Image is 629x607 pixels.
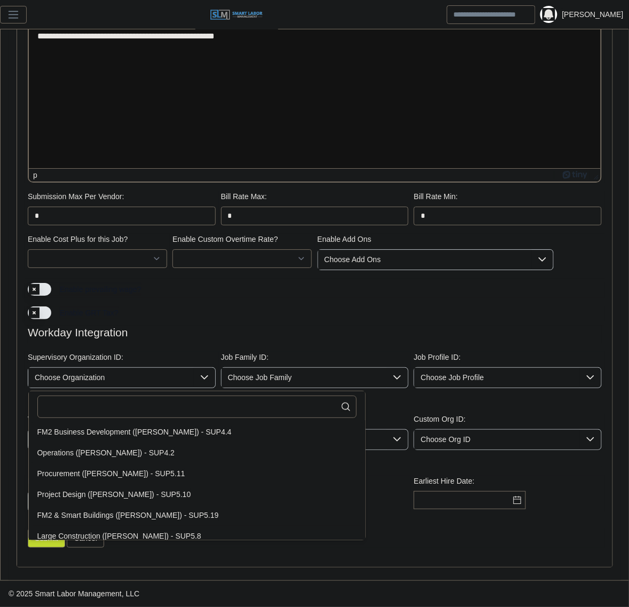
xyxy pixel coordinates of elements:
[9,589,139,598] span: © 2025 Smart Labor Management, LLC
[210,9,263,21] img: SLM Logo
[589,169,601,182] div: Press the Up and Down arrow keys to resize the editor.
[414,368,580,388] span: Choose Job Profile
[318,250,532,270] div: Choose Add Ons
[414,414,466,425] label: Custom Org ID:
[37,531,201,542] div: Large Construction ([PERSON_NAME]) - SUP5.8
[37,510,219,521] div: FM2 & Smart Buildings ([PERSON_NAME]) - SUP5.19
[221,352,269,363] label: Job Family ID:
[563,171,589,179] a: Powered by Tiny
[60,285,141,294] span: Enable prevailing wage?
[172,234,278,245] label: Enable Custom Overtime Rate?
[31,506,364,525] li: FM2 & Smart Buildings (Caleb Lee)
[28,352,123,363] label: Supervisory Organization ID:
[31,422,364,442] li: FM2 Business Development (Steve Scott)
[29,22,601,168] iframe: Rich Text Area
[31,443,364,463] li: Operations (Stuart Price)
[28,283,51,296] button: Enable prevailing wage?
[31,526,364,546] li: Large Construction (Brad Gipson)
[414,191,458,202] label: Bill Rate Min:
[414,476,475,487] label: Earliest Hire Date:
[562,9,624,20] a: [PERSON_NAME]
[447,5,536,24] input: Search
[28,368,194,388] span: Choose Organization
[28,191,124,202] label: Submission Max Per Vendor:
[31,464,364,484] li: Procurement (Alan Krawczyk)
[222,368,387,388] span: Choose Job Family
[221,191,267,202] label: Bill Rate Max:
[9,9,563,20] body: Rich Text Area. Press ALT-0 for help.
[28,306,51,319] button: Enable GRT Tax?
[37,447,175,459] div: Operations ([PERSON_NAME]) - SUP4.2
[33,171,37,179] div: p
[318,234,372,245] label: Enable Add Ons
[28,529,65,548] button: Submit
[37,489,191,500] div: Project Design ([PERSON_NAME]) - SUP5.10
[37,427,232,438] div: FM2 Business Development ([PERSON_NAME]) - SUP4.4
[60,309,119,317] span: Enable GRT Tax?
[414,352,461,363] label: Job Profile ID:
[31,485,364,504] li: Project Design (Tyler Grosmick)
[28,326,602,339] h4: Workday Integration
[37,468,185,479] div: Procurement ([PERSON_NAME]) - SUP5.11
[414,430,580,450] span: Choose Org ID
[28,234,128,245] label: Enable Cost Plus for this Job?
